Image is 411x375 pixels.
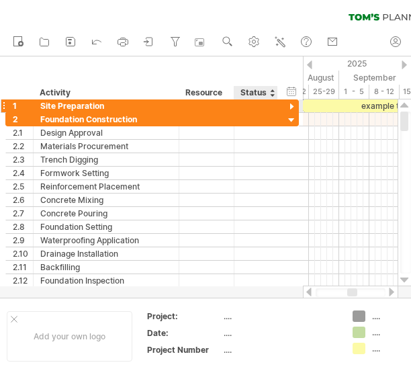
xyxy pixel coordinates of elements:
[224,344,336,356] div: ....
[40,140,172,153] div: Materials Procurement
[13,220,33,233] div: 2.8
[13,261,33,274] div: 2.11
[13,113,33,126] div: 2
[40,234,172,247] div: Waterproofing Application
[13,126,33,139] div: 2.1
[13,234,33,247] div: 2.9
[309,85,339,99] div: 25-29
[40,261,172,274] div: Backfilling
[339,85,369,99] div: 1 - 5
[40,207,172,220] div: Concrete Pouring
[13,99,33,112] div: 1
[40,126,172,139] div: Design Approval
[7,311,132,362] div: Add your own logo
[40,194,172,206] div: Concrete Mixing
[13,194,33,206] div: 2.6
[40,113,172,126] div: Foundation Construction
[147,344,221,356] div: Project Number
[185,86,226,99] div: Resource
[40,274,172,287] div: Foundation Inspection
[13,153,33,166] div: 2.3
[240,86,270,99] div: Status
[147,327,221,339] div: Date:
[224,327,336,339] div: ....
[40,99,172,112] div: Site Preparation
[13,247,33,260] div: 2.10
[40,220,172,233] div: Foundation Setting
[147,310,221,322] div: Project:
[40,153,172,166] div: Trench Digging
[224,310,336,322] div: ....
[13,140,33,153] div: 2.2
[40,167,172,179] div: Formwork Setting
[13,274,33,287] div: 2.12
[40,86,171,99] div: Activity
[13,167,33,179] div: 2.4
[40,247,172,260] div: Drainage Installation
[369,85,400,99] div: 8 - 12
[13,207,33,220] div: 2.7
[13,180,33,193] div: 2.5
[40,180,172,193] div: Reinforcement Placement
